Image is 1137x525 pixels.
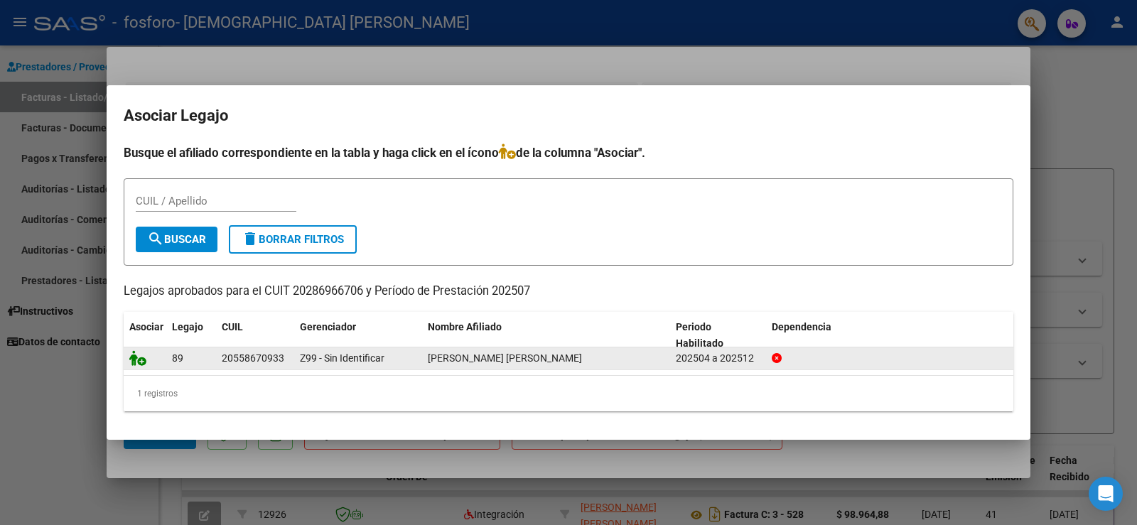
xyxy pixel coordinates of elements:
datatable-header-cell: CUIL [216,312,294,359]
h4: Busque el afiliado correspondiente en la tabla y haga click en el ícono de la columna "Asociar". [124,144,1013,162]
span: 89 [172,352,183,364]
span: Periodo Habilitado [676,321,723,349]
span: CUIL [222,321,243,332]
datatable-header-cell: Asociar [124,312,166,359]
div: Open Intercom Messenger [1089,477,1123,511]
span: Legajo [172,321,203,332]
span: Dependencia [772,321,831,332]
mat-icon: search [147,230,164,247]
span: Nombre Afiliado [428,321,502,332]
datatable-header-cell: Gerenciador [294,312,422,359]
datatable-header-cell: Periodo Habilitado [670,312,766,359]
datatable-header-cell: Legajo [166,312,216,359]
button: Borrar Filtros [229,225,357,254]
span: SERVIN CARDOZO LUCA GIOVANNI [428,352,582,364]
datatable-header-cell: Nombre Afiliado [422,312,670,359]
span: Z99 - Sin Identificar [300,352,384,364]
span: Buscar [147,233,206,246]
div: 1 registros [124,376,1013,411]
button: Buscar [136,227,217,252]
span: Gerenciador [300,321,356,332]
span: Borrar Filtros [242,233,344,246]
div: 20558670933 [222,350,284,367]
div: 202504 a 202512 [676,350,760,367]
h2: Asociar Legajo [124,102,1013,129]
datatable-header-cell: Dependencia [766,312,1014,359]
span: Asociar [129,321,163,332]
mat-icon: delete [242,230,259,247]
p: Legajos aprobados para el CUIT 20286966706 y Período de Prestación 202507 [124,283,1013,301]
